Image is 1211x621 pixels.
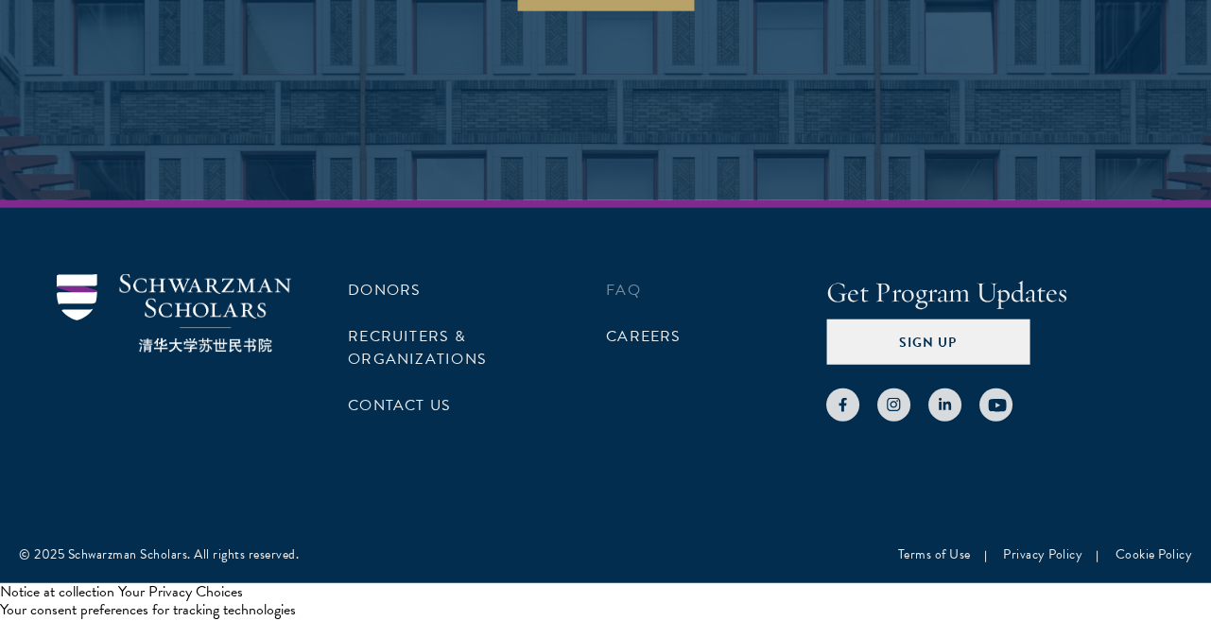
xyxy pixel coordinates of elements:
[57,274,291,353] img: Schwarzman Scholars
[348,325,487,371] a: Recruiters & Organizations
[118,583,243,600] button: Your Privacy Choices
[826,319,1029,365] button: Sign Up
[348,279,421,302] a: Donors
[898,544,971,564] a: Terms of Use
[19,544,299,564] div: © 2025 Schwarzman Scholars. All rights reserved.
[1116,544,1193,564] a: Cookie Policy
[348,394,451,417] a: Contact Us
[606,325,682,348] a: Careers
[826,274,1154,312] h4: Get Program Updates
[606,279,641,302] a: FAQ
[1003,544,1082,564] a: Privacy Policy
